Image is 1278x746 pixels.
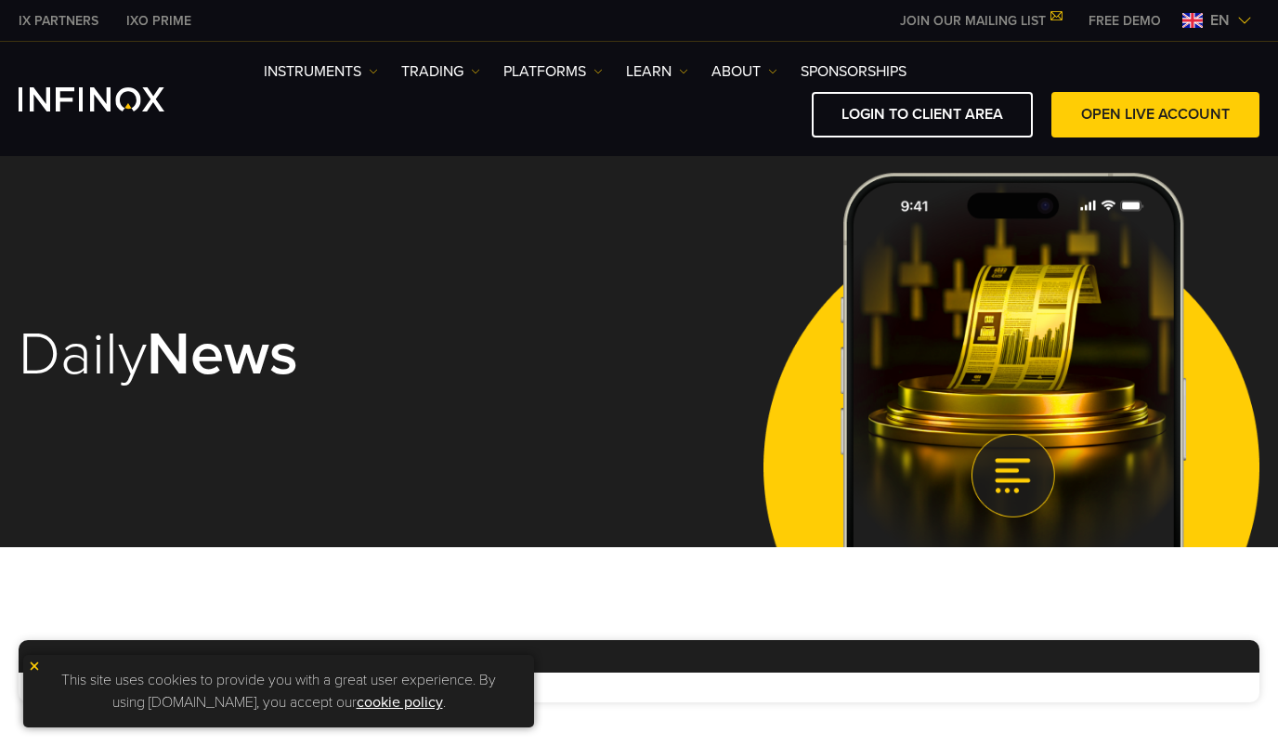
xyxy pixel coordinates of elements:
[812,92,1033,137] a: LOGIN TO CLIENT AREA
[147,318,298,391] strong: News
[503,60,603,83] a: PLATFORMS
[28,660,41,673] img: yellow close icon
[19,323,701,386] h1: Daily
[1203,9,1237,32] span: en
[711,60,777,83] a: ABOUT
[886,13,1075,29] a: JOIN OUR MAILING LIST
[357,693,443,712] a: cookie policy
[1051,92,1259,137] a: OPEN LIVE ACCOUNT
[264,60,378,83] a: Instruments
[801,60,906,83] a: SPONSORSHIPS
[112,11,205,31] a: INFINOX
[1075,11,1175,31] a: INFINOX MENU
[19,87,208,111] a: INFINOX Logo
[626,60,688,83] a: Learn
[5,11,112,31] a: INFINOX
[401,60,480,83] a: TRADING
[33,664,525,718] p: This site uses cookies to provide you with a great user experience. By using [DOMAIN_NAME], you a...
